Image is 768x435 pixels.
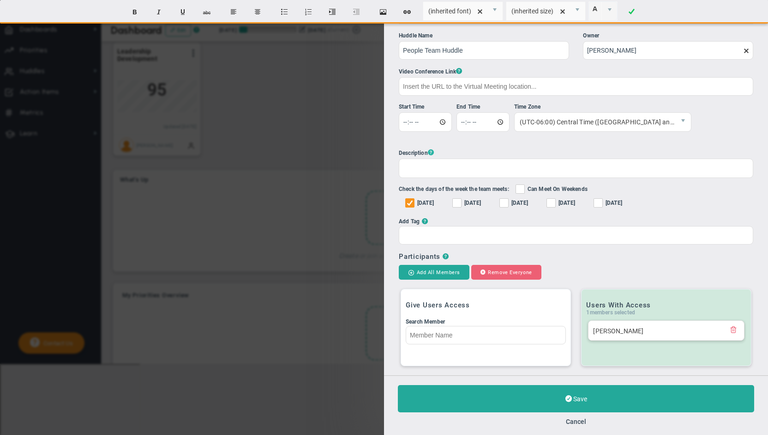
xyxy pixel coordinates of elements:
[586,301,746,309] h3: Users With Access
[196,3,218,21] button: Strikethrough
[515,113,675,131] span: (UTC-06:00) Central Time ([GEOGRAPHIC_DATA] and [GEOGRAPHIC_DATA])
[399,252,440,261] div: Participants
[398,385,754,412] button: Save
[399,148,753,158] div: Description
[399,41,569,60] input: Huddle Name Owner
[399,265,469,280] button: Add All Members
[573,395,587,403] span: Save
[487,2,503,20] span: select
[399,77,753,96] input: Insert the URL to the Virtual Meeting location...
[456,112,510,132] input: Meeting End Time
[586,309,589,316] span: 1
[399,103,454,111] div: Start Time
[511,198,528,209] span: [DATE]
[558,198,575,209] span: [DATE]
[399,67,753,76] div: Video Conference Link
[753,47,761,54] span: clear
[606,198,622,209] span: [DATE]
[566,418,586,425] button: Cancel
[148,3,170,21] button: Italic
[246,3,269,21] button: Center text
[399,185,509,195] label: Check the days of the week the team meets:
[586,309,746,316] h5: members selected
[514,103,691,111] div: Time Zone
[423,2,487,20] input: Font Name
[406,319,566,325] div: Search Member
[396,3,418,21] button: Insert hyperlink
[588,1,618,21] span: Current selected color is rgba(255, 255, 255, 0)
[601,2,617,20] span: select
[399,217,420,226] div: Add Tag
[675,113,691,131] span: select
[417,198,434,209] span: [DATE]
[372,3,394,21] button: Insert image
[321,3,343,21] button: Indent
[422,227,443,243] input: Add Tag
[570,2,585,20] span: select
[124,3,146,21] button: Bold
[593,325,727,336] div: Click to remove Person from Huddle
[273,3,295,21] button: Insert unordered list
[456,103,512,111] div: End Time
[222,3,245,21] button: Align text left
[506,2,570,20] input: Font Size
[399,112,452,132] input: Meeting Start Time
[399,31,569,40] div: Huddle Name
[464,198,481,209] span: [DATE]
[583,41,753,60] input: Owner
[172,3,194,21] button: Underline
[583,31,753,40] div: Owner
[620,3,642,21] a: Done!
[406,301,566,309] h3: Give Users Access
[730,325,737,333] span: Click to remove Person from Huddle
[406,326,566,344] input: Search Member
[297,3,319,21] button: Insert ordered list
[471,265,541,280] button: Remove Everyone
[528,184,588,195] span: Can Meet On Weekends
[593,327,643,335] span: [PERSON_NAME]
